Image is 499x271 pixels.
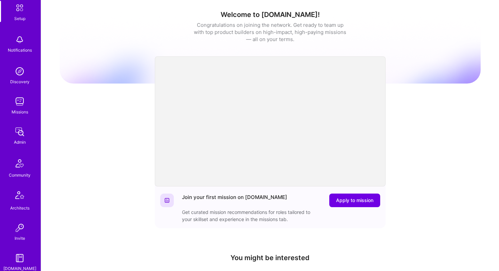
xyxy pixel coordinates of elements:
div: Notifications [8,47,32,54]
img: teamwork [13,95,26,108]
img: Architects [12,188,28,204]
div: Congratulations on joining the network. Get ready to team up with top product builders on high-im... [194,21,347,43]
div: Discovery [10,78,30,85]
div: Architects [10,204,30,212]
img: setup [13,1,27,15]
div: Community [9,171,31,179]
img: admin teamwork [13,125,26,139]
div: Join your first mission on [DOMAIN_NAME] [182,194,287,207]
img: Website [164,198,170,203]
img: guide book [13,251,26,265]
img: discovery [13,65,26,78]
button: Apply to mission [329,194,380,207]
img: Community [12,155,28,171]
div: Invite [15,235,25,242]
div: Admin [14,139,26,146]
img: bell [13,33,26,47]
span: Apply to mission [336,197,373,204]
div: Missions [12,108,28,115]
iframe: video [155,56,386,186]
img: Invite [13,221,26,235]
h1: Welcome to [DOMAIN_NAME]! [60,11,481,19]
h4: You might be interested [155,254,386,262]
div: Setup [14,15,25,22]
div: Get curated mission recommendations for roles tailored to your skillset and experience in the mis... [182,209,318,223]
